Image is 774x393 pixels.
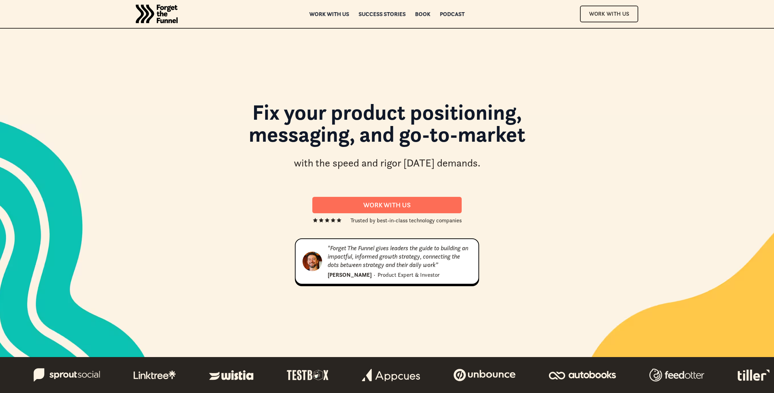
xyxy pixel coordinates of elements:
[350,216,462,224] div: Trusted by best-in-class technology companies
[374,270,375,279] div: ·
[199,101,575,152] h1: Fix your product positioning, messaging, and go-to-market
[359,12,406,16] a: Success Stories
[310,12,349,16] a: Work with us
[440,12,465,16] a: Podcast
[321,201,453,209] div: Work With us
[378,270,440,279] div: Product Expert & Investor
[328,244,471,269] div: "Forget The Funnel gives leaders the guide to building an impactful, informed growth strategy, co...
[580,6,638,22] a: Work With Us
[328,270,372,279] div: [PERSON_NAME]
[415,12,431,16] a: Book
[312,197,462,213] a: Work With us
[294,156,481,170] div: with the speed and rigor [DATE] demands.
